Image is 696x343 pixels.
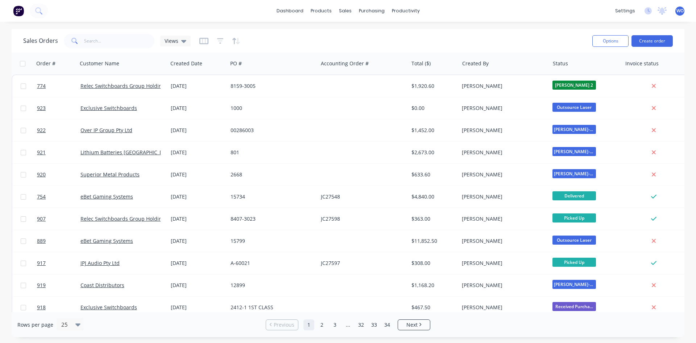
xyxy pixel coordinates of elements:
div: $4,840.00 [411,193,454,200]
div: JC27597 [321,260,401,267]
div: $467.50 [411,304,454,311]
a: Lithium Batteries [GEOGRAPHIC_DATA] [80,149,174,156]
span: [PERSON_NAME]-Power C5 [552,125,596,134]
button: Options [592,35,629,47]
span: Picked Up [552,213,596,222]
span: 920 [37,171,46,178]
span: 917 [37,260,46,267]
a: 923 [37,97,80,119]
span: 918 [37,304,46,311]
span: 754 [37,193,46,200]
div: JC27548 [321,193,401,200]
div: 2412-1 1ST CLASS [231,304,311,311]
div: $1,452.00 [411,127,454,134]
div: [DATE] [171,237,225,245]
div: [PERSON_NAME] [462,260,542,267]
a: Page 2 [316,319,327,330]
div: settings [612,5,639,16]
a: Page 32 [356,319,366,330]
div: $0.00 [411,105,454,112]
div: 15799 [231,237,311,245]
div: $308.00 [411,260,454,267]
div: purchasing [355,5,388,16]
div: Customer Name [80,60,119,67]
a: Page 33 [369,319,380,330]
div: [PERSON_NAME] [462,215,542,222]
div: $2,673.00 [411,149,454,156]
a: 889 [37,230,80,252]
span: Outsource Laser [552,236,596,245]
div: Status [553,60,568,67]
a: JPJ Audio Pty Ltd [80,260,120,266]
span: Picked Up [552,258,596,267]
span: 922 [37,127,46,134]
div: [DATE] [171,193,225,200]
div: [DATE] [171,105,225,112]
a: Over IP Group Pty Ltd [80,127,132,134]
div: [PERSON_NAME] [462,304,542,311]
a: 907 [37,208,80,230]
div: $1,920.60 [411,82,454,90]
div: [DATE] [171,82,225,90]
span: 774 [37,82,46,90]
div: [DATE] [171,171,225,178]
div: [DATE] [171,260,225,267]
input: Search... [84,34,155,48]
a: Relec Switchboards Group Holdings [80,215,167,222]
ul: Pagination [263,319,433,330]
a: Next page [398,321,430,328]
a: Exclusive Switchboards [80,105,137,111]
div: [PERSON_NAME] [462,237,542,245]
div: Accounting Order # [321,60,369,67]
span: WO [676,8,684,14]
div: 00286003 [231,127,311,134]
div: Total ($) [411,60,431,67]
a: Page 1 is your current page [303,319,314,330]
span: Views [165,37,178,45]
div: Created By [462,60,489,67]
a: Page 3 [330,319,340,330]
a: 774 [37,75,80,97]
img: Factory [13,5,24,16]
div: products [307,5,335,16]
span: [PERSON_NAME]-Power C5 [552,169,596,178]
div: [DATE] [171,149,225,156]
div: A-60021 [231,260,311,267]
a: Coast Distributors [80,282,124,289]
span: 921 [37,149,46,156]
div: [DATE] [171,282,225,289]
div: productivity [388,5,423,16]
a: dashboard [273,5,307,16]
div: [PERSON_NAME] [462,171,542,178]
span: 889 [37,237,46,245]
span: [PERSON_NAME]-Power C5 [552,280,596,289]
div: [PERSON_NAME] [462,127,542,134]
span: [PERSON_NAME]-Power C5 [552,147,596,156]
div: [PERSON_NAME] [462,282,542,289]
a: 917 [37,252,80,274]
div: Invoice status [625,60,659,67]
a: 754 [37,186,80,208]
a: Relec Switchboards Group Holdings [80,82,167,89]
div: 8407-3023 [231,215,311,222]
a: Page 34 [382,319,393,330]
div: JC27598 [321,215,401,222]
div: $363.00 [411,215,454,222]
div: 1000 [231,105,311,112]
div: 801 [231,149,311,156]
span: Received Purcha... [552,302,596,311]
a: eBet Gaming Systems [80,193,133,200]
span: Next [406,321,418,328]
div: 15734 [231,193,311,200]
span: Rows per page [17,321,53,328]
a: 919 [37,274,80,296]
div: [PERSON_NAME] [462,82,542,90]
span: 919 [37,282,46,289]
button: Create order [631,35,673,47]
div: [PERSON_NAME] [462,105,542,112]
span: Previous [274,321,294,328]
div: PO # [230,60,242,67]
a: Superior Metal Products [80,171,140,178]
a: eBet Gaming Systems [80,237,133,244]
div: $633.60 [411,171,454,178]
